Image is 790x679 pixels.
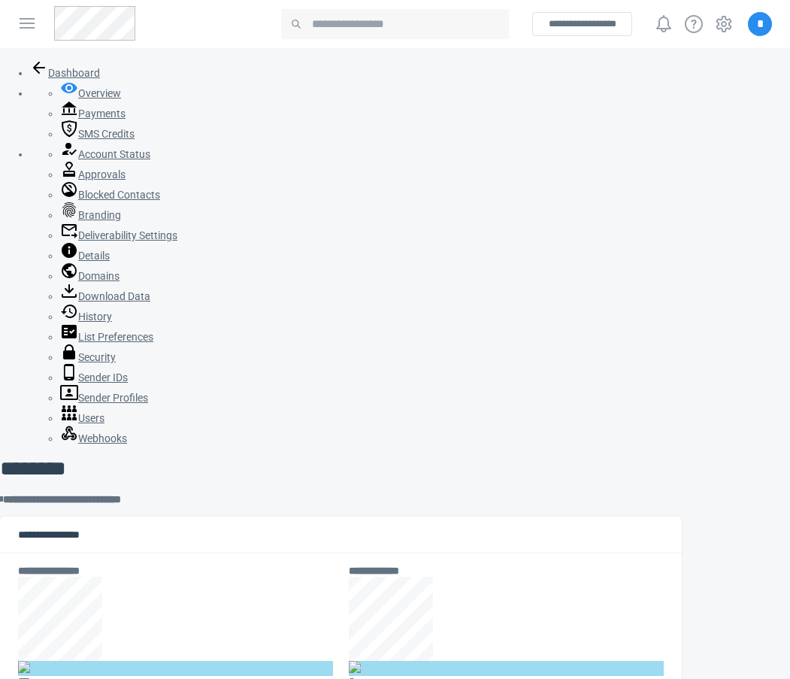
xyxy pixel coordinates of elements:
span: Deliverability Settings [78,229,177,241]
span: Payments [78,108,126,120]
span: Security [78,351,116,363]
img: pp-unlimited-act.png [349,661,361,673]
a: Account Status [60,148,150,160]
a: Domains [60,270,120,282]
span: Webhooks [78,432,127,444]
span: Branding [78,209,121,221]
a: Webhooks [60,432,127,444]
span: List Preferences [78,331,153,343]
span: Approvals [78,168,126,180]
a: Blocked Contacts [60,189,160,201]
span: Account Status [78,148,150,160]
a: Download Data [60,290,150,302]
a: Sender IDs [60,371,128,383]
a: History [60,311,112,323]
a: Overview [60,87,121,99]
span: History [78,311,112,323]
a: SMS Credits [60,128,135,140]
span: Users [78,412,104,424]
span: SMS Credits [78,128,135,140]
span: Details [78,250,110,262]
span: Sender IDs [78,371,128,383]
a: Branding [60,209,121,221]
a: Users [60,412,104,424]
a: Security [60,351,116,363]
a: Details [60,250,110,262]
span: Dashboard [48,67,100,79]
a: List Preferences [60,331,153,343]
span: Download Data [78,290,150,302]
a: Deliverability Settings [60,229,177,241]
span: Domains [78,270,120,282]
img: pp-contact-act.png [18,661,30,673]
span: Blocked Contacts [78,189,160,201]
a: Dashboard [30,67,100,79]
a: Payments [60,108,126,120]
span: Sender Profiles [78,392,148,404]
a: Sender Profiles [60,392,148,404]
a: Approvals [60,168,126,180]
span: Overview [78,87,121,99]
